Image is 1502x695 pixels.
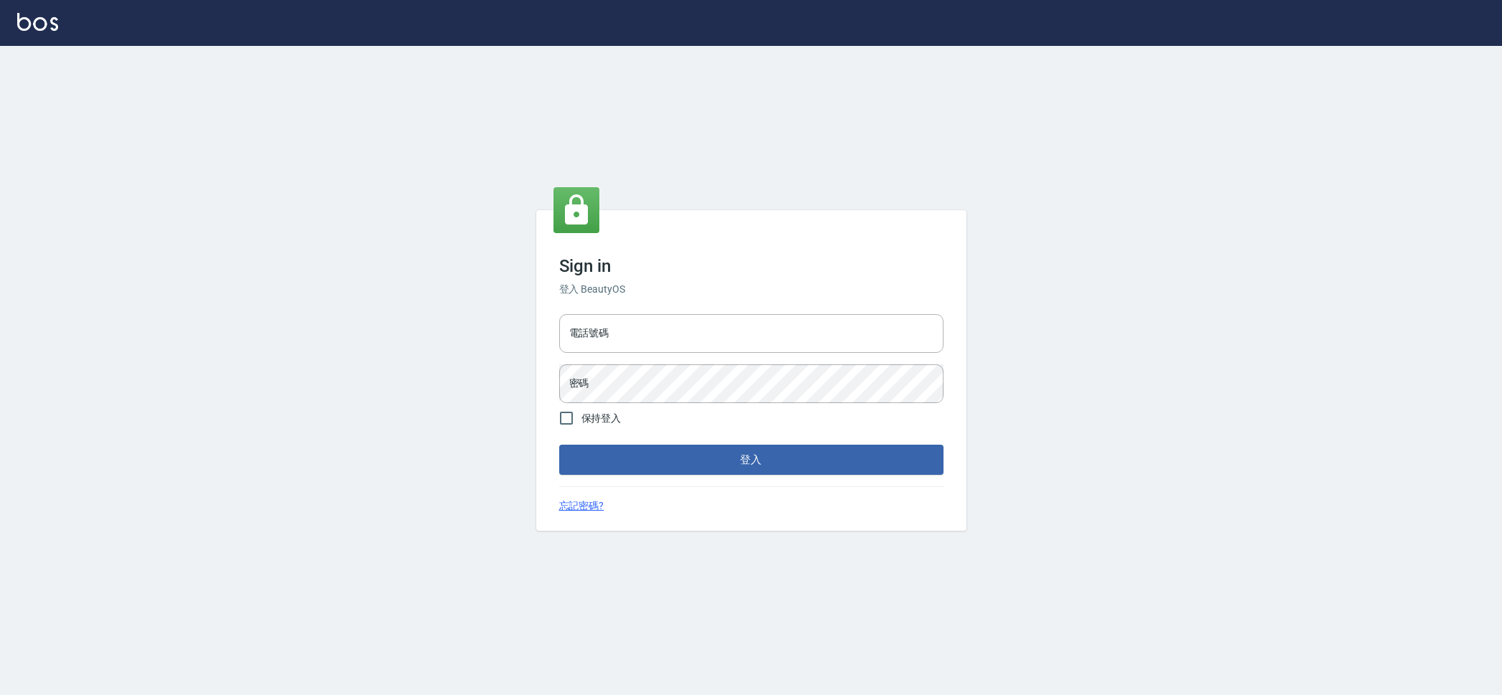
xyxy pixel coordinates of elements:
[17,13,58,31] img: Logo
[559,256,943,276] h3: Sign in
[559,282,943,297] h6: 登入 BeautyOS
[559,445,943,475] button: 登入
[559,498,604,514] a: 忘記密碼?
[581,411,622,426] span: 保持登入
